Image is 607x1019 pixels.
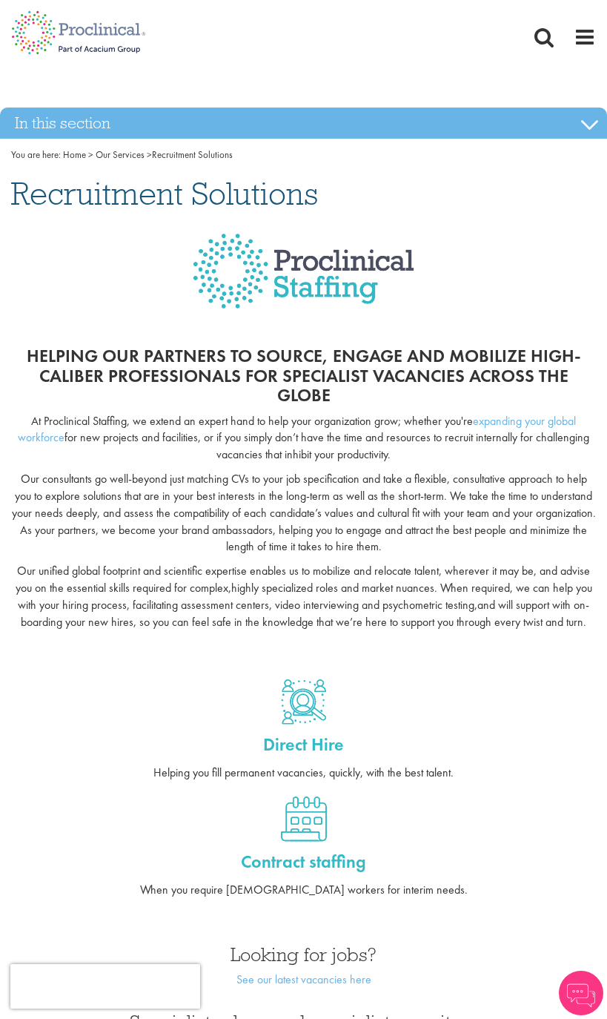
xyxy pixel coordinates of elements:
[236,972,371,987] a: See our latest vacancies here
[11,174,318,214] span: Recruitment Solutions
[11,471,596,555] p: Our consultants go well-beyond just matching CVs to your job specification and take a flexible, c...
[11,732,596,757] a: Direct Hire
[11,945,596,964] h3: Looking for jobs?
[281,679,326,725] img: Direct hire
[11,849,596,874] a: Contract staffing
[11,882,596,899] p: When you require [DEMOGRAPHIC_DATA] workers for interim needs.
[10,964,200,1009] iframe: reCAPTCHA
[18,413,576,446] a: expanding your global workforce
[96,148,145,161] a: breadcrumb link to Our Services
[193,234,414,331] img: Proclinical Staffing
[147,148,152,161] span: >
[11,679,596,725] a: Direct hire
[11,346,596,405] h2: Helping our partners to source, engage and mobilize high-caliber professionals for specialist vac...
[11,148,61,161] span: You are here:
[11,797,596,842] a: Contract staffing
[281,797,327,842] img: Contract staffing
[559,971,603,1015] img: Chatbot
[11,765,596,782] p: Helping you fill permanent vacancies, quickly, with the best talent.
[63,148,233,161] span: Recruitment Solutions
[11,413,596,464] p: At Proclinical Staffing, we extend an expert hand to help your organization grow; whether you're ...
[88,148,93,161] span: >
[63,148,86,161] a: breadcrumb link to Home
[11,563,596,630] p: Our unified global footprint and scientific expertise enables us to mobilize and relocate talent,...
